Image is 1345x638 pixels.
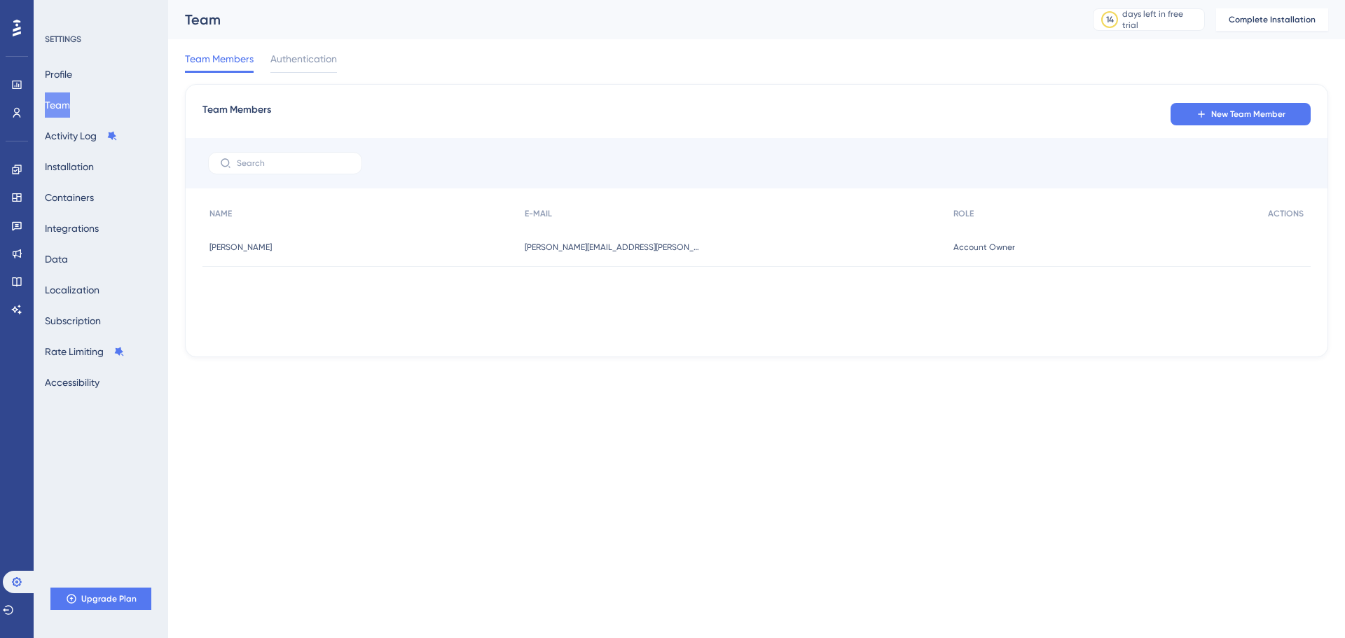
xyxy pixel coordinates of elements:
[1216,8,1328,31] button: Complete Installation
[45,216,99,241] button: Integrations
[45,247,68,272] button: Data
[1171,103,1311,125] button: New Team Member
[953,242,1015,253] span: Account Owner
[45,277,99,303] button: Localization
[202,102,271,127] span: Team Members
[237,158,350,168] input: Search
[45,123,118,148] button: Activity Log
[270,50,337,67] span: Authentication
[45,92,70,118] button: Team
[525,208,552,219] span: E-MAIL
[1268,208,1304,219] span: ACTIONS
[45,339,125,364] button: Rate Limiting
[185,10,1058,29] div: Team
[953,208,974,219] span: ROLE
[45,62,72,87] button: Profile
[1122,8,1200,31] div: days left in free trial
[185,50,254,67] span: Team Members
[45,34,158,45] div: SETTINGS
[1229,14,1316,25] span: Complete Installation
[50,588,151,610] button: Upgrade Plan
[209,242,272,253] span: [PERSON_NAME]
[45,308,101,333] button: Subscription
[45,154,94,179] button: Installation
[209,208,232,219] span: NAME
[1211,109,1285,120] span: New Team Member
[81,593,137,604] span: Upgrade Plan
[1106,14,1114,25] div: 14
[525,242,700,253] span: [PERSON_NAME][EMAIL_ADDRESS][PERSON_NAME][DOMAIN_NAME]
[45,185,94,210] button: Containers
[45,370,99,395] button: Accessibility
